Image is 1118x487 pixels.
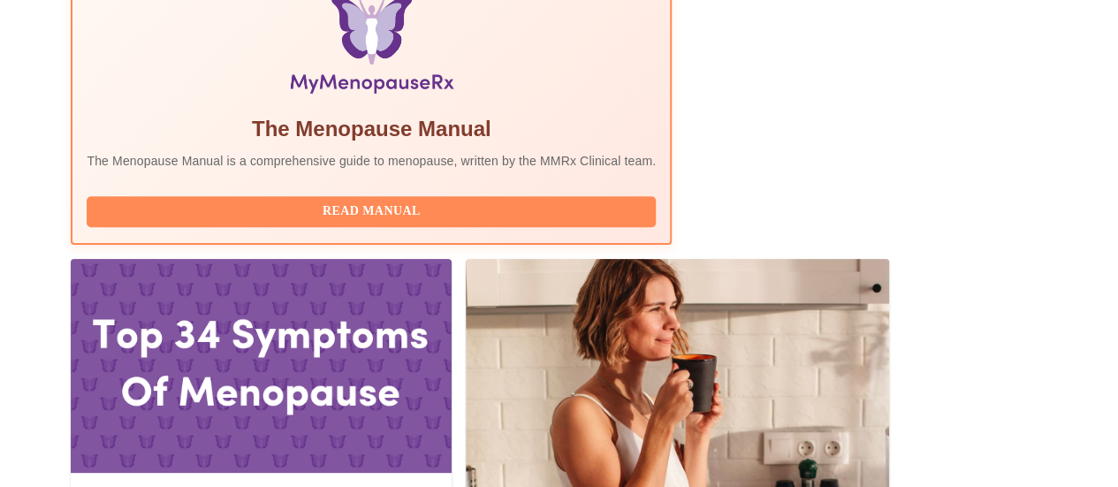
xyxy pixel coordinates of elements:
[104,201,638,223] span: Read Manual
[87,202,660,217] a: Read Manual
[87,196,656,227] button: Read Manual
[87,152,656,170] p: The Menopause Manual is a comprehensive guide to menopause, written by the MMRx Clinical team.
[87,115,656,143] h5: The Menopause Manual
